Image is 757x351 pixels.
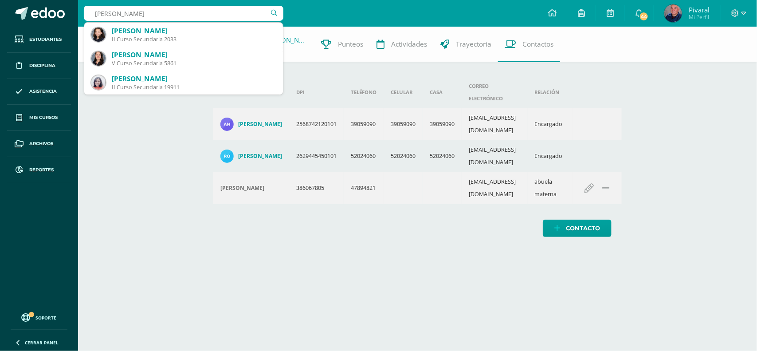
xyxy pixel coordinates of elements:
span: Estudiantes [29,36,62,43]
input: Busca un usuario... [84,6,283,21]
td: 39059090 [384,108,423,140]
img: 5300cef466ecbb4fd513dec8d12c4b23.png [664,4,682,22]
span: Reportes [29,166,54,174]
a: [PERSON_NAME] [220,118,282,131]
td: 52024060 [344,140,384,172]
div: [PERSON_NAME] [112,50,276,59]
h4: [PERSON_NAME] [238,153,282,160]
td: [EMAIL_ADDRESS][DOMAIN_NAME] [462,172,528,204]
span: Asistencia [29,88,57,95]
div: [PERSON_NAME] [112,74,276,83]
h4: [PERSON_NAME] [238,121,282,128]
th: Teléfono [344,76,384,108]
th: Casa [423,76,462,108]
div: II Curso Secundaria 2033 [112,35,276,43]
img: dd8d51aba395cb531b508b6b529b0016.png [220,118,234,131]
td: 39059090 [423,108,462,140]
td: 386067805 [289,172,344,204]
span: Cerrar panel [25,339,59,346]
img: af80eea22a6825d3277f16f9ecc59b28.png [220,150,234,163]
span: 44 [639,12,649,21]
td: 52024060 [384,140,423,172]
a: Archivos [7,131,71,157]
th: Celular [384,76,423,108]
img: 62f827e05373693b1d69fc61022db696.png [91,51,106,66]
span: Contactos [522,39,553,49]
a: Reportes [7,157,71,183]
td: abuela materna [528,172,573,204]
a: Punteos [314,27,370,62]
div: [PERSON_NAME] [112,26,276,35]
h4: [PERSON_NAME] [220,185,264,192]
img: e163e547ceda04835ace3f337ff25f80.png [91,28,106,42]
a: Trayectoria [434,27,498,62]
td: 47894821 [344,172,384,204]
a: Estudiantes [7,27,71,53]
div: V Curso Secundaria 5861 [112,59,276,67]
div: Ana Luisa Menendez [220,185,282,192]
a: Soporte [11,311,67,323]
span: Trayectoria [456,39,491,49]
a: [PERSON_NAME] [263,35,308,44]
th: Relación [528,76,573,108]
img: 1e8e6a7a0ca4182313d8c0ce99b68ad2.png [91,75,106,90]
a: [PERSON_NAME] [220,150,282,163]
td: 2568742120101 [289,108,344,140]
span: Disciplina [29,62,55,69]
td: [EMAIL_ADDRESS][DOMAIN_NAME] [462,108,528,140]
span: Mis cursos [29,114,58,121]
a: Contactos [498,27,560,62]
div: II Curso Secundaria 19911 [112,83,276,91]
td: [EMAIL_ADDRESS][DOMAIN_NAME] [462,140,528,172]
span: Pivaral [689,5,710,14]
a: Actividades [370,27,434,62]
td: 2629445450101 [289,140,344,172]
span: Archivos [29,140,53,147]
td: Encargado [528,108,573,140]
span: Punteos [338,39,363,49]
td: Encargado [528,140,573,172]
th: DPI [289,76,344,108]
a: Mis cursos [7,105,71,131]
td: 39059090 [344,108,384,140]
span: Actividades [391,39,427,49]
th: Correo electrónico [462,76,528,108]
a: Contacto [543,220,612,237]
span: Contacto [566,220,600,237]
a: Asistencia [7,79,71,105]
span: Soporte [36,315,57,321]
span: Mi Perfil [689,13,710,21]
a: Disciplina [7,53,71,79]
td: 52024060 [423,140,462,172]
